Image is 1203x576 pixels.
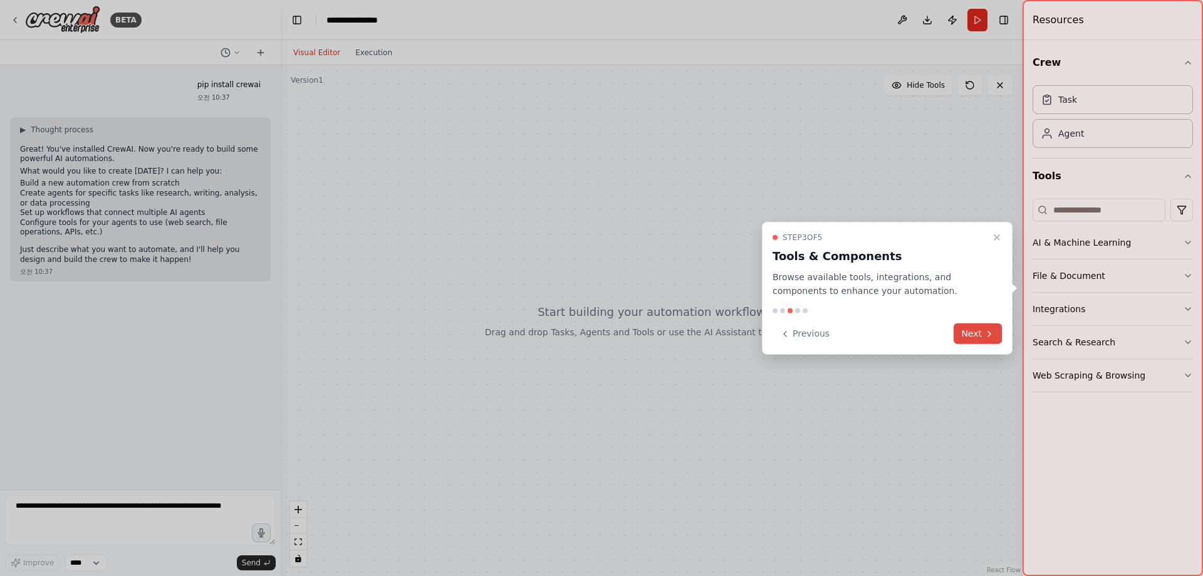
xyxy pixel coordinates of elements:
button: Hide left sidebar [288,11,306,29]
h3: Tools & Components [773,247,987,264]
span: Step 3 of 5 [783,232,823,242]
button: Next [954,323,1002,344]
button: Close walkthrough [989,229,1004,244]
p: Browse available tools, integrations, and components to enhance your automation. [773,270,987,298]
button: Previous [773,323,837,344]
